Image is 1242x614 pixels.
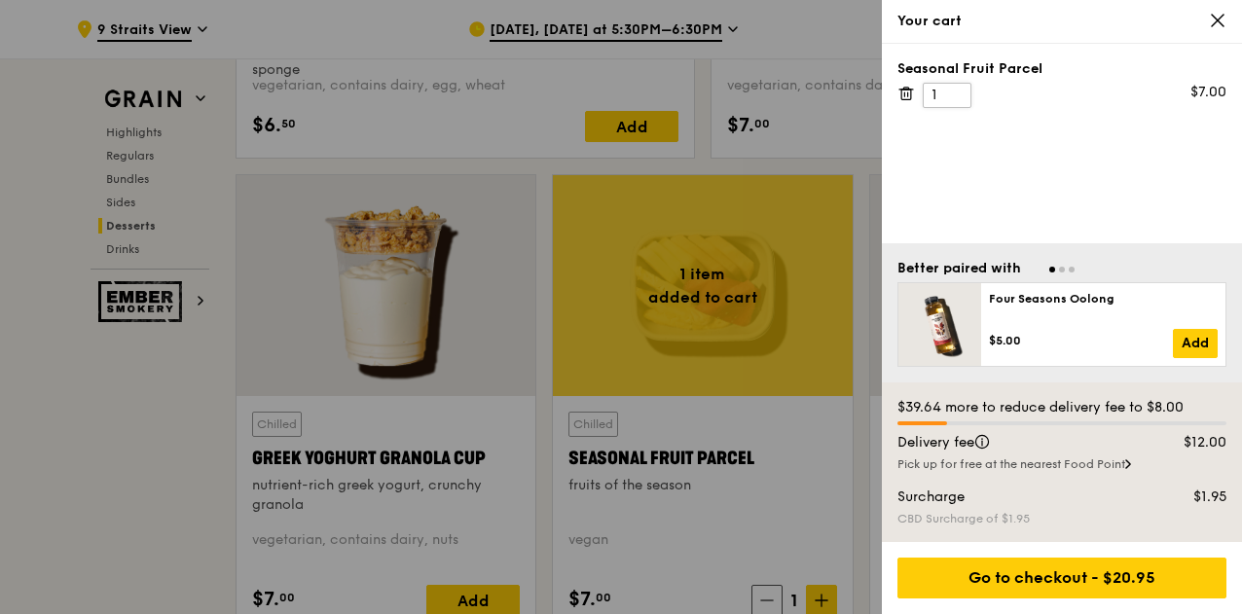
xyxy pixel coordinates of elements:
[1151,433,1239,452] div: $12.00
[886,488,1151,507] div: Surcharge
[897,558,1226,598] div: Go to checkout - $20.95
[1173,329,1218,358] a: Add
[897,456,1226,472] div: Pick up for free at the nearest Food Point
[897,12,1226,31] div: Your cart
[1059,267,1065,272] span: Go to slide 2
[897,59,1226,79] div: Seasonal Fruit Parcel
[897,398,1226,417] div: $39.64 more to reduce delivery fee to $8.00
[1049,267,1055,272] span: Go to slide 1
[897,259,1021,278] div: Better paired with
[1190,83,1226,102] div: $7.00
[897,511,1226,526] div: CBD Surcharge of $1.95
[989,291,1218,307] div: Four Seasons Oolong
[1151,488,1239,507] div: $1.95
[1069,267,1075,272] span: Go to slide 3
[886,433,1151,452] div: Delivery fee
[989,333,1173,348] div: $5.00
